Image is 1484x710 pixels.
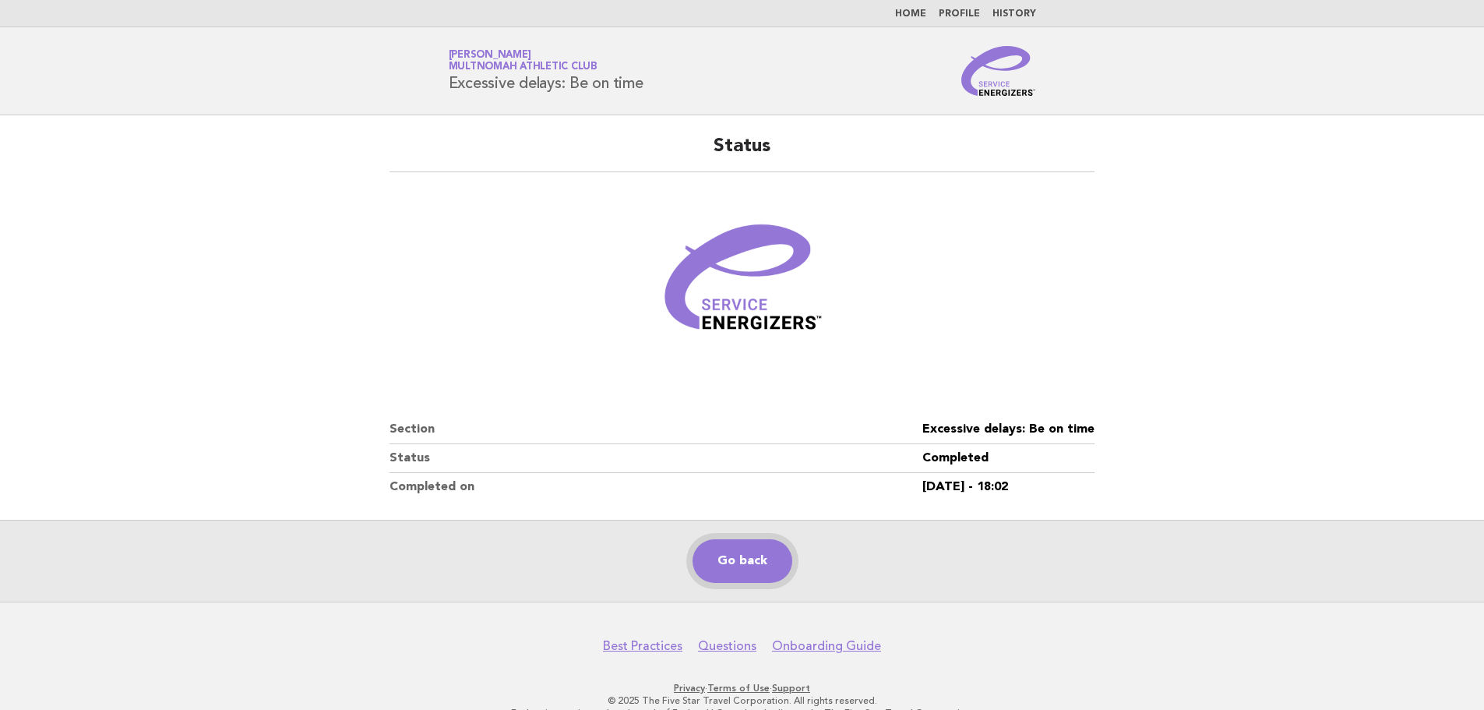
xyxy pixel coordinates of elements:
p: · · [266,682,1219,694]
a: Home [895,9,926,19]
dt: Completed on [390,473,922,501]
dd: [DATE] - 18:02 [922,473,1094,501]
p: © 2025 The Five Star Travel Corporation. All rights reserved. [266,694,1219,707]
h2: Status [390,134,1094,172]
dd: Completed [922,444,1094,473]
a: History [992,9,1036,19]
a: [PERSON_NAME]Multnomah Athletic Club [449,50,597,72]
span: Multnomah Athletic Club [449,62,597,72]
a: Profile [939,9,980,19]
a: Go back [693,539,792,583]
img: Verified [649,191,836,378]
img: Service Energizers [961,46,1036,96]
dt: Section [390,415,922,444]
h1: Excessive delays: Be on time [449,51,643,91]
a: Privacy [674,683,705,694]
dd: Excessive delays: Be on time [922,415,1094,444]
a: Onboarding Guide [772,638,881,654]
a: Support [772,683,810,694]
a: Best Practices [603,638,682,654]
a: Terms of Use [707,683,770,694]
dt: Status [390,444,922,473]
a: Questions [698,638,756,654]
